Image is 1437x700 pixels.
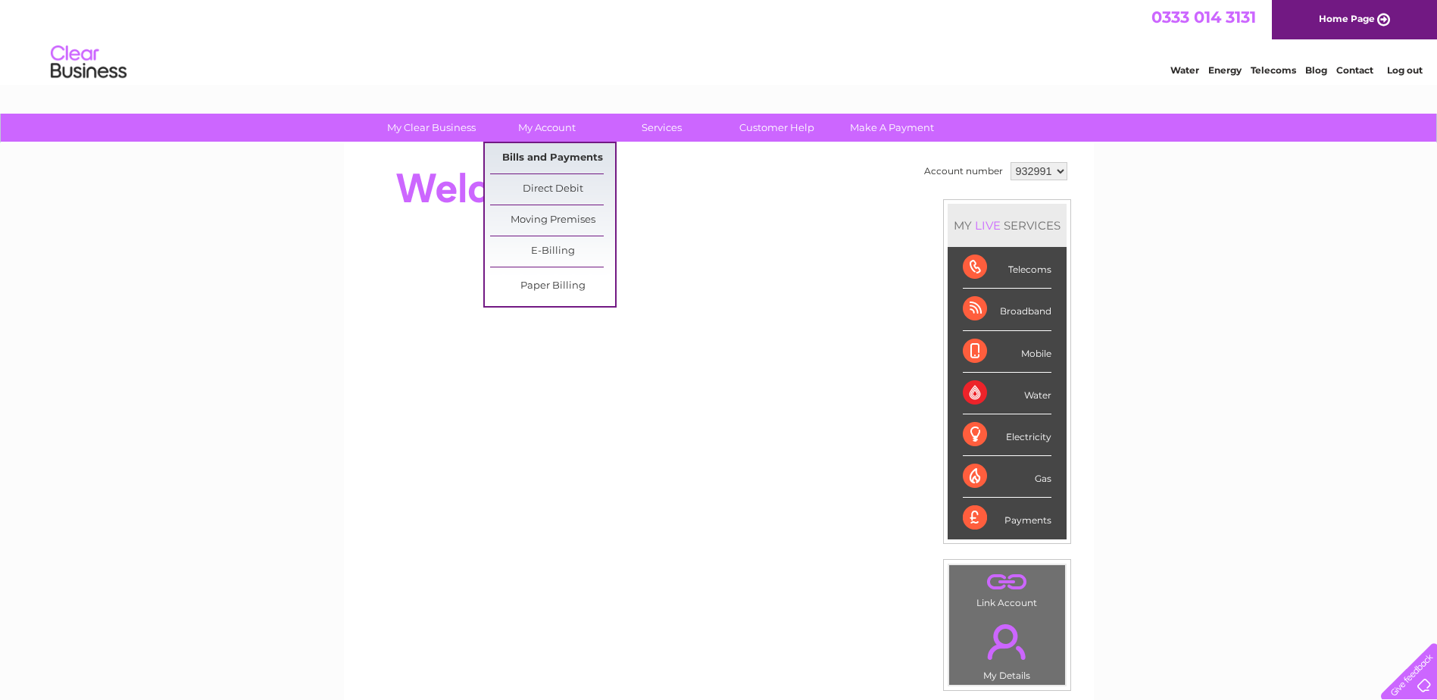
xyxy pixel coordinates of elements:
[963,498,1051,539] div: Payments
[1151,8,1256,27] a: 0333 014 3131
[490,271,615,302] a: Paper Billing
[948,611,1066,686] td: My Details
[963,247,1051,289] div: Telecoms
[963,373,1051,414] div: Water
[714,114,839,142] a: Customer Help
[484,114,609,142] a: My Account
[1170,64,1199,76] a: Water
[948,564,1066,612] td: Link Account
[972,218,1004,233] div: LIVE
[948,204,1067,247] div: MY SERVICES
[50,39,127,86] img: logo.png
[1305,64,1327,76] a: Blog
[829,114,954,142] a: Make A Payment
[953,569,1061,595] a: .
[369,114,494,142] a: My Clear Business
[1251,64,1296,76] a: Telecoms
[1387,64,1423,76] a: Log out
[1208,64,1242,76] a: Energy
[490,205,615,236] a: Moving Premises
[1336,64,1373,76] a: Contact
[963,289,1051,330] div: Broadband
[963,456,1051,498] div: Gas
[953,615,1061,668] a: .
[963,414,1051,456] div: Electricity
[490,174,615,205] a: Direct Debit
[490,236,615,267] a: E-Billing
[490,143,615,173] a: Bills and Payments
[361,8,1077,73] div: Clear Business is a trading name of Verastar Limited (registered in [GEOGRAPHIC_DATA] No. 3667643...
[963,331,1051,373] div: Mobile
[920,158,1007,184] td: Account number
[599,114,724,142] a: Services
